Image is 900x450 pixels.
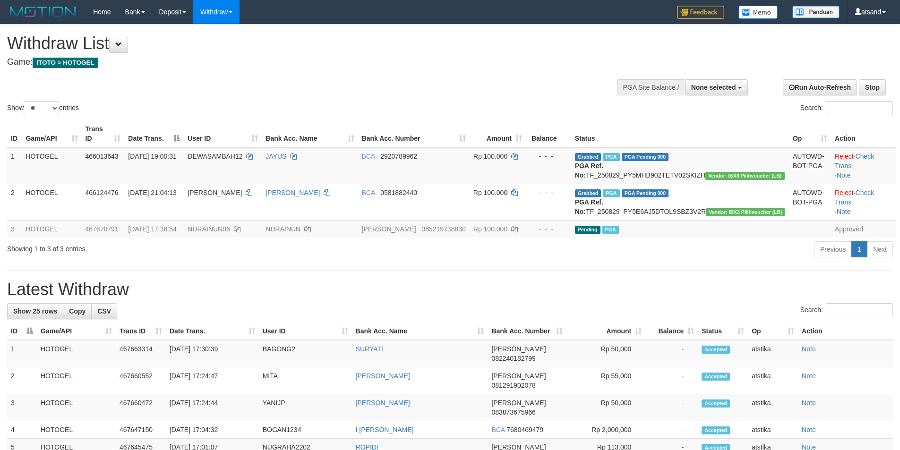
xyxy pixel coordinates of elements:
span: Copy 085219738830 to clipboard [421,225,465,233]
td: Rp 55,000 [566,367,645,394]
span: Copy 7680469479 to clipboard [506,426,543,433]
td: HOTOGEL [37,394,116,421]
a: SURYATI [356,345,383,353]
span: Copy 0581882440 to clipboard [380,189,417,196]
td: 3 [7,220,22,238]
td: [DATE] 17:24:44 [166,394,259,421]
th: Balance [526,120,571,147]
td: BAGONG2 [259,340,352,367]
th: Date Trans.: activate to sort column ascending [166,323,259,340]
td: AUTOWD-BOT-PGA [789,147,831,184]
a: Copy [63,303,92,319]
td: [DATE] 17:04:32 [166,421,259,439]
a: [PERSON_NAME] [266,189,320,196]
span: Accepted [702,399,730,408]
td: 1 [7,147,22,184]
th: Op: activate to sort column ascending [789,120,831,147]
b: PGA Ref. No: [575,198,603,215]
a: [PERSON_NAME] [356,372,410,380]
span: Show 25 rows [13,307,57,315]
td: - [645,421,698,439]
td: BOGAN1234 [259,421,352,439]
label: Search: [800,101,893,115]
div: Showing 1 to 3 of 3 entries [7,240,368,254]
a: Note [837,208,851,215]
span: Accepted [702,426,730,434]
img: MOTION_logo.png [7,5,79,19]
input: Search: [826,101,893,115]
span: [DATE] 21:04:13 [128,189,176,196]
td: MITA [259,367,352,394]
label: Show entries [7,101,79,115]
td: HOTOGEL [22,147,81,184]
a: JAYUS [266,153,286,160]
td: atstika [748,394,798,421]
span: 466013643 [86,153,119,160]
span: [PERSON_NAME] [188,189,242,196]
span: [PERSON_NAME] [491,345,546,353]
span: Marked by atsPUT [603,189,619,197]
div: - - - [530,188,567,197]
span: Rp 100.000 [473,189,507,196]
td: Approved [831,220,896,238]
a: Note [802,399,816,407]
span: Grabbed [575,153,601,161]
td: · · [831,147,896,184]
th: Action [798,323,893,340]
td: 467647150 [116,421,166,439]
span: Copy 082240182799 to clipboard [491,355,535,362]
a: CSV [91,303,117,319]
th: Trans ID: activate to sort column ascending [82,120,125,147]
a: Reject [835,153,854,160]
td: - [645,394,698,421]
td: Rp 2,000,000 [566,421,645,439]
td: atstika [748,421,798,439]
button: None selected [685,79,748,95]
a: Note [837,171,851,179]
a: I [PERSON_NAME] [356,426,414,433]
select: Showentries [24,101,59,115]
th: Amount: activate to sort column ascending [470,120,526,147]
a: Note [802,372,816,380]
span: Grabbed [575,189,601,197]
th: Bank Acc. Name: activate to sort column ascending [262,120,358,147]
a: Check Trans [835,153,874,170]
td: - [645,340,698,367]
th: User ID: activate to sort column ascending [259,323,352,340]
span: Copy [69,307,86,315]
span: 466124476 [86,189,119,196]
span: Vendor URL: https://dashboard.q2checkout.com/secure [705,172,785,180]
td: YANIJP [259,394,352,421]
td: 1 [7,340,37,367]
span: Copy 083873675966 to clipboard [491,408,535,416]
td: [DATE] 17:30:39 [166,340,259,367]
td: atstika [748,367,798,394]
a: Next [867,241,893,257]
span: Marked by atstika [602,226,619,234]
td: [DATE] 17:24:47 [166,367,259,394]
th: Game/API: activate to sort column ascending [22,120,81,147]
span: NURAINUN06 [188,225,230,233]
a: Previous [814,241,852,257]
td: · · [831,184,896,220]
img: Button%20Memo.svg [738,6,778,19]
span: Rp 100.000 [473,153,507,160]
span: CSV [97,307,111,315]
td: 2 [7,184,22,220]
td: atstika [748,340,798,367]
span: 467670791 [86,225,119,233]
td: HOTOGEL [37,367,116,394]
th: Trans ID: activate to sort column ascending [116,323,166,340]
th: Status: activate to sort column ascending [698,323,748,340]
th: ID: activate to sort column descending [7,323,37,340]
h4: Game: [7,58,591,67]
th: ID [7,120,22,147]
span: Pending [575,226,600,234]
img: Feedback.jpg [677,6,724,19]
span: BCA [491,426,505,433]
td: 2 [7,367,37,394]
td: TF_250829_PY5MHB902TETV02SKIZH [571,147,789,184]
span: Copy 2920789962 to clipboard [380,153,417,160]
a: Note [802,345,816,353]
a: [PERSON_NAME] [356,399,410,407]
